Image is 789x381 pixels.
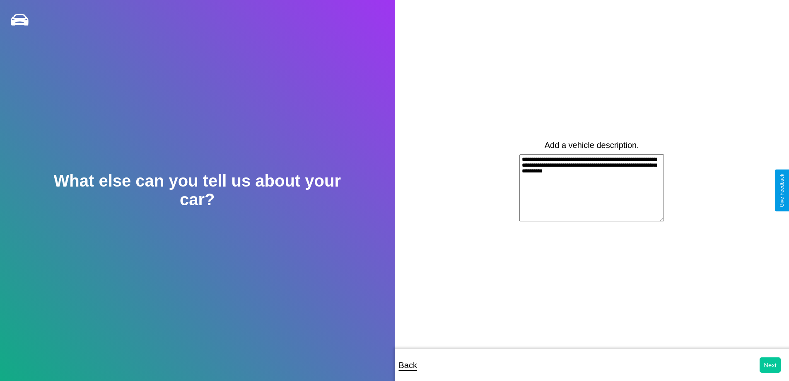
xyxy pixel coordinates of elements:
[39,172,355,209] h2: What else can you tell us about your car?
[399,358,417,373] p: Back
[760,357,781,373] button: Next
[545,141,639,150] label: Add a vehicle description.
[779,174,785,207] div: Give Feedback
